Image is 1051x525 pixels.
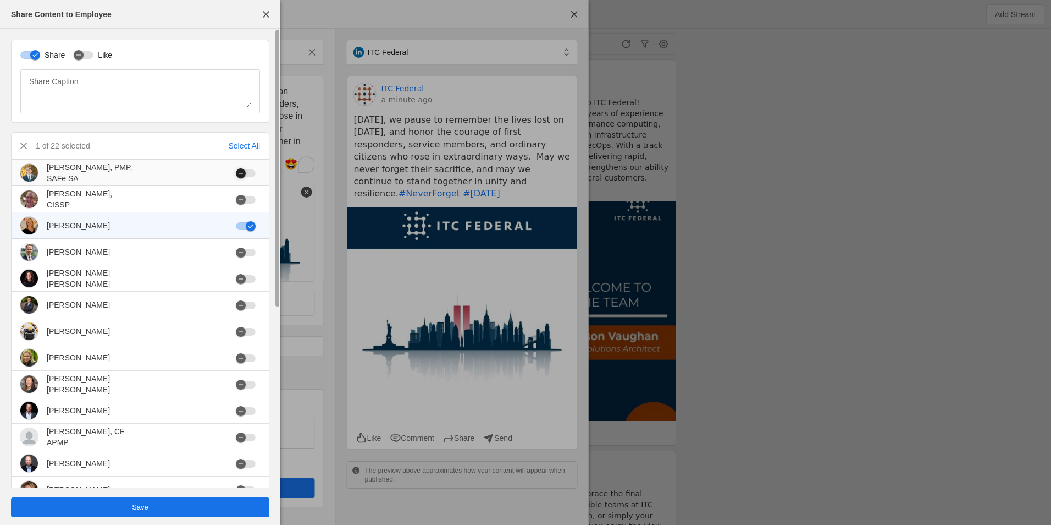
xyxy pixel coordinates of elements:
div: [PERSON_NAME] [47,484,110,495]
img: cache [20,217,38,234]
div: [PERSON_NAME] [47,458,110,469]
div: 1 of 22 selected [36,140,90,151]
div: [PERSON_NAME] [47,247,110,258]
div: [PERSON_NAME] [PERSON_NAME] [47,267,132,289]
div: [PERSON_NAME], CF APMP [47,426,132,448]
img: cache [20,375,38,393]
button: Save [11,497,269,517]
img: cache [20,270,38,287]
mat-label: Share Caption [29,75,79,88]
img: cache [20,481,38,499]
img: cache [20,296,38,314]
div: Select All [228,140,260,151]
img: cache [20,164,38,182]
div: [PERSON_NAME], PMP, SAFe SA [47,162,132,184]
img: cache [20,190,38,208]
div: [PERSON_NAME] [PERSON_NAME] [47,373,132,395]
div: [PERSON_NAME] [47,405,110,416]
label: Share [40,50,65,61]
img: cache [20,349,38,367]
img: cache [20,322,38,340]
img: cache [20,455,38,472]
span: Save [132,502,148,513]
div: [PERSON_NAME] [47,352,110,363]
img: cache [20,428,38,446]
div: [PERSON_NAME] [47,220,110,231]
img: cache [20,243,38,261]
div: [PERSON_NAME] [47,299,110,310]
div: [PERSON_NAME] [47,326,110,337]
label: Like [93,50,112,61]
div: [PERSON_NAME], CISSP [47,188,132,210]
img: cache [20,402,38,419]
div: Share Content to Employee [11,9,112,20]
